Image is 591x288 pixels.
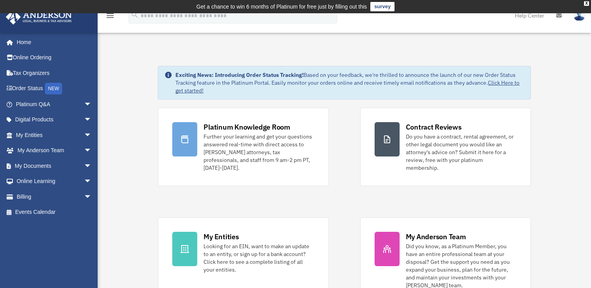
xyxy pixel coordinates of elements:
[84,174,100,190] span: arrow_drop_down
[84,112,100,128] span: arrow_drop_down
[5,189,104,204] a: Billingarrow_drop_down
[5,158,104,174] a: My Documentsarrow_drop_down
[5,143,104,158] a: My Anderson Teamarrow_drop_down
[4,9,74,25] img: Anderson Advisors Platinum Portal
[204,232,239,242] div: My Entities
[84,127,100,143] span: arrow_drop_down
[370,2,395,11] a: survey
[5,65,104,81] a: Tax Organizers
[360,108,531,186] a: Contract Reviews Do you have a contract, rental agreement, or other legal document you would like...
[406,122,462,132] div: Contract Reviews
[130,11,139,19] i: search
[5,174,104,189] a: Online Learningarrow_drop_down
[84,143,100,159] span: arrow_drop_down
[5,96,104,112] a: Platinum Q&Aarrow_drop_down
[5,204,104,220] a: Events Calendar
[406,232,466,242] div: My Anderson Team
[573,10,585,21] img: User Pic
[175,79,520,94] a: Click Here to get started!
[5,127,104,143] a: My Entitiesarrow_drop_down
[175,71,524,94] div: Based on your feedback, we're thrilled to announce the launch of our new Order Status Tracking fe...
[105,14,115,20] a: menu
[204,242,314,274] div: Looking for an EIN, want to make an update to an entity, or sign up for a bank account? Click her...
[84,189,100,205] span: arrow_drop_down
[5,81,104,97] a: Order StatusNEW
[84,96,100,112] span: arrow_drop_down
[84,158,100,174] span: arrow_drop_down
[45,83,62,94] div: NEW
[406,133,516,172] div: Do you have a contract, rental agreement, or other legal document you would like an attorney's ad...
[5,50,104,66] a: Online Ordering
[196,2,367,11] div: Get a chance to win 6 months of Platinum for free just by filling out this
[204,122,290,132] div: Platinum Knowledge Room
[204,133,314,172] div: Further your learning and get your questions answered real-time with direct access to [PERSON_NAM...
[105,11,115,20] i: menu
[5,34,100,50] a: Home
[584,1,589,6] div: close
[5,112,104,128] a: Digital Productsarrow_drop_down
[175,71,304,78] strong: Exciting News: Introducing Order Status Tracking!
[158,108,329,186] a: Platinum Knowledge Room Further your learning and get your questions answered real-time with dire...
